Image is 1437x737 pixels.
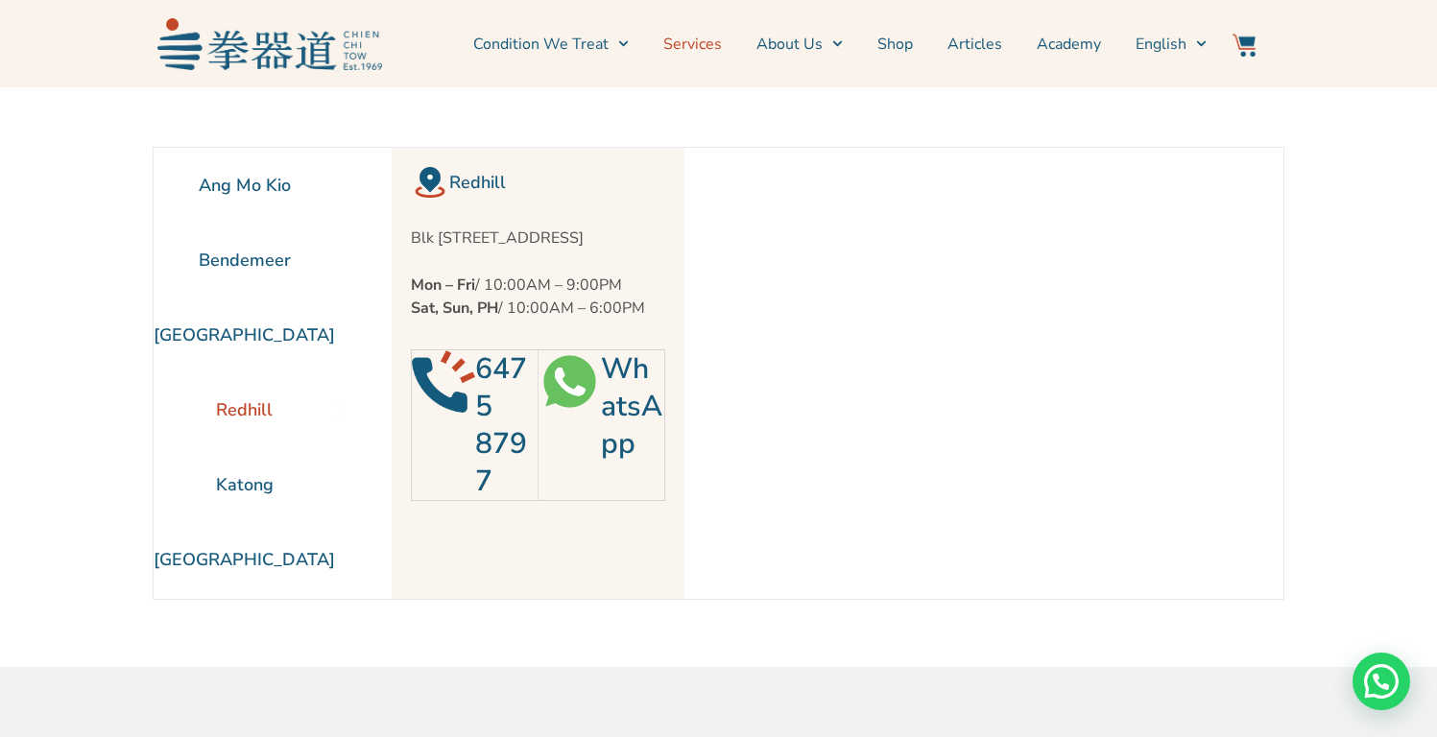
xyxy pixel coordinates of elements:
a: English [1136,20,1207,68]
a: 6475 8797 [475,349,527,501]
img: Website Icon-03 [1233,34,1256,57]
a: Condition We Treat [473,20,629,68]
p: Blk [STREET_ADDRESS] [411,226,665,250]
h2: Redhill [449,169,665,196]
a: Shop [877,20,913,68]
a: Academy [1037,20,1101,68]
a: Services [663,20,722,68]
strong: Sat, Sun, PH [411,297,498,319]
iframe: Chien Chi Tow Healthcare Redhill [684,148,1228,599]
a: Articles [947,20,1002,68]
span: English [1136,33,1186,56]
nav: Menu [392,20,1208,68]
a: WhatsApp [601,349,662,464]
strong: Mon – Fri [411,274,475,296]
a: About Us [756,20,843,68]
p: / 10:00AM – 9:00PM / 10:00AM – 6:00PM [411,273,665,320]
